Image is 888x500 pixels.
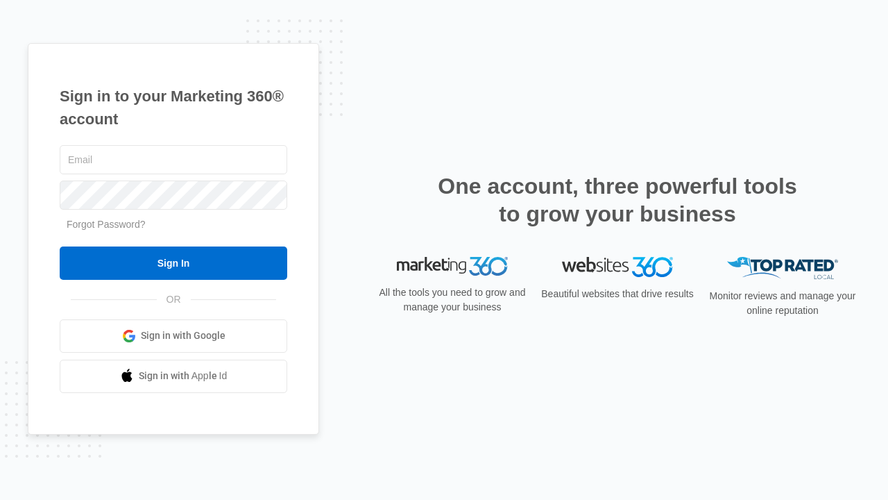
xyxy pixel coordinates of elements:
[60,85,287,131] h1: Sign in to your Marketing 360® account
[60,145,287,174] input: Email
[705,289,860,318] p: Monitor reviews and manage your online reputation
[139,369,228,383] span: Sign in with Apple Id
[375,285,530,315] p: All the tools you need to grow and manage your business
[67,219,146,230] a: Forgot Password?
[562,257,673,277] img: Websites 360
[540,287,695,301] p: Beautiful websites that drive results
[141,328,225,343] span: Sign in with Google
[60,319,287,353] a: Sign in with Google
[727,257,838,280] img: Top Rated Local
[60,360,287,393] a: Sign in with Apple Id
[397,257,508,276] img: Marketing 360
[434,172,801,228] h2: One account, three powerful tools to grow your business
[157,292,191,307] span: OR
[60,247,287,280] input: Sign In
